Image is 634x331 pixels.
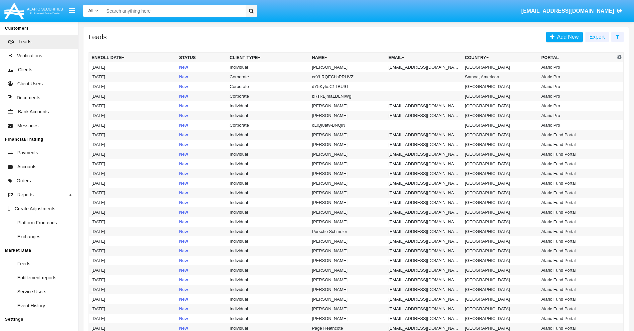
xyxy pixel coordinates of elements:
[309,275,386,285] td: [PERSON_NAME]
[89,82,177,91] td: [DATE]
[17,233,40,240] span: Exchanges
[89,91,177,101] td: [DATE]
[539,140,615,149] td: Alaric Fund Portal
[176,285,227,294] td: New
[227,140,309,149] td: Individual
[462,82,539,91] td: [GEOGRAPHIC_DATA]
[539,304,615,314] td: Alaric Fund Portal
[309,256,386,265] td: [PERSON_NAME]
[462,227,539,236] td: [GEOGRAPHIC_DATA]
[176,227,227,236] td: New
[176,159,227,169] td: New
[539,227,615,236] td: Alaric Fund Portal
[17,288,46,295] span: Service Users
[386,227,462,236] td: [EMAIL_ADDRESS][DOMAIN_NAME]
[539,62,615,72] td: Alaric Pro
[89,188,177,198] td: [DATE]
[309,120,386,130] td: oLiQI8atv-BNQlN
[309,91,386,101] td: bRsRBjmaLDLNIWg
[176,91,227,101] td: New
[462,304,539,314] td: [GEOGRAPHIC_DATA]
[17,177,31,184] span: Orders
[309,178,386,188] td: [PERSON_NAME]
[386,285,462,294] td: [EMAIL_ADDRESS][DOMAIN_NAME]
[386,159,462,169] td: [EMAIL_ADDRESS][DOMAIN_NAME]
[17,122,39,129] span: Messages
[386,169,462,178] td: [EMAIL_ADDRESS][DOMAIN_NAME]
[89,130,177,140] td: [DATE]
[19,38,31,45] span: Leads
[462,111,539,120] td: [GEOGRAPHIC_DATA]
[227,91,309,101] td: Corporate
[462,314,539,323] td: [GEOGRAPHIC_DATA]
[227,275,309,285] td: Individual
[17,274,57,281] span: Entitlement reports
[89,178,177,188] td: [DATE]
[176,246,227,256] td: New
[309,159,386,169] td: [PERSON_NAME]
[539,207,615,217] td: Alaric Fund Portal
[176,62,227,72] td: New
[103,5,243,17] input: Search
[83,7,103,14] a: All
[17,52,42,59] span: Verifications
[89,62,177,72] td: [DATE]
[539,314,615,323] td: Alaric Fund Portal
[462,236,539,246] td: [GEOGRAPHIC_DATA]
[176,72,227,82] td: New
[89,256,177,265] td: [DATE]
[462,178,539,188] td: [GEOGRAPHIC_DATA]
[539,120,615,130] td: Alaric Pro
[309,285,386,294] td: [PERSON_NAME]
[89,304,177,314] td: [DATE]
[176,236,227,246] td: New
[309,246,386,256] td: [PERSON_NAME]
[462,130,539,140] td: [GEOGRAPHIC_DATA]
[309,294,386,304] td: [PERSON_NAME]
[3,1,64,21] img: Logo image
[17,302,45,309] span: Event History
[227,111,309,120] td: Individual
[539,285,615,294] td: Alaric Fund Portal
[176,314,227,323] td: New
[309,188,386,198] td: [PERSON_NAME]
[309,169,386,178] td: [PERSON_NAME]
[309,265,386,275] td: [PERSON_NAME]
[227,169,309,178] td: Individual
[227,82,309,91] td: Corporate
[462,120,539,130] td: [GEOGRAPHIC_DATA]
[386,256,462,265] td: [EMAIL_ADDRESS][DOMAIN_NAME]
[539,149,615,159] td: Alaric Fund Portal
[539,275,615,285] td: Alaric Fund Portal
[539,265,615,275] td: Alaric Fund Portal
[386,62,462,72] td: [EMAIL_ADDRESS][DOMAIN_NAME]
[89,294,177,304] td: [DATE]
[386,188,462,198] td: [EMAIL_ADDRESS][DOMAIN_NAME]
[386,178,462,188] td: [EMAIL_ADDRESS][DOMAIN_NAME]
[227,130,309,140] td: Individual
[309,304,386,314] td: [PERSON_NAME]
[309,72,386,82] td: ccYLRQECbhPRHVZ
[17,219,57,226] span: Platform Frontends
[89,159,177,169] td: [DATE]
[89,53,177,63] th: Enroll Date
[386,130,462,140] td: [EMAIL_ADDRESS][DOMAIN_NAME]
[227,53,309,63] th: Client Type
[462,169,539,178] td: [GEOGRAPHIC_DATA]
[386,198,462,207] td: [EMAIL_ADDRESS][DOMAIN_NAME]
[309,227,386,236] td: Porsche Schmeler
[386,294,462,304] td: [EMAIL_ADDRESS][DOMAIN_NAME]
[386,246,462,256] td: [EMAIL_ADDRESS][DOMAIN_NAME]
[539,169,615,178] td: Alaric Fund Portal
[462,91,539,101] td: [GEOGRAPHIC_DATA]
[386,236,462,246] td: [EMAIL_ADDRESS][DOMAIN_NAME]
[386,111,462,120] td: [EMAIL_ADDRESS][DOMAIN_NAME]
[227,236,309,246] td: Individual
[176,130,227,140] td: New
[462,285,539,294] td: [GEOGRAPHIC_DATA]
[89,275,177,285] td: [DATE]
[309,101,386,111] td: [PERSON_NAME]
[17,149,38,156] span: Payments
[462,246,539,256] td: [GEOGRAPHIC_DATA]
[227,256,309,265] td: Individual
